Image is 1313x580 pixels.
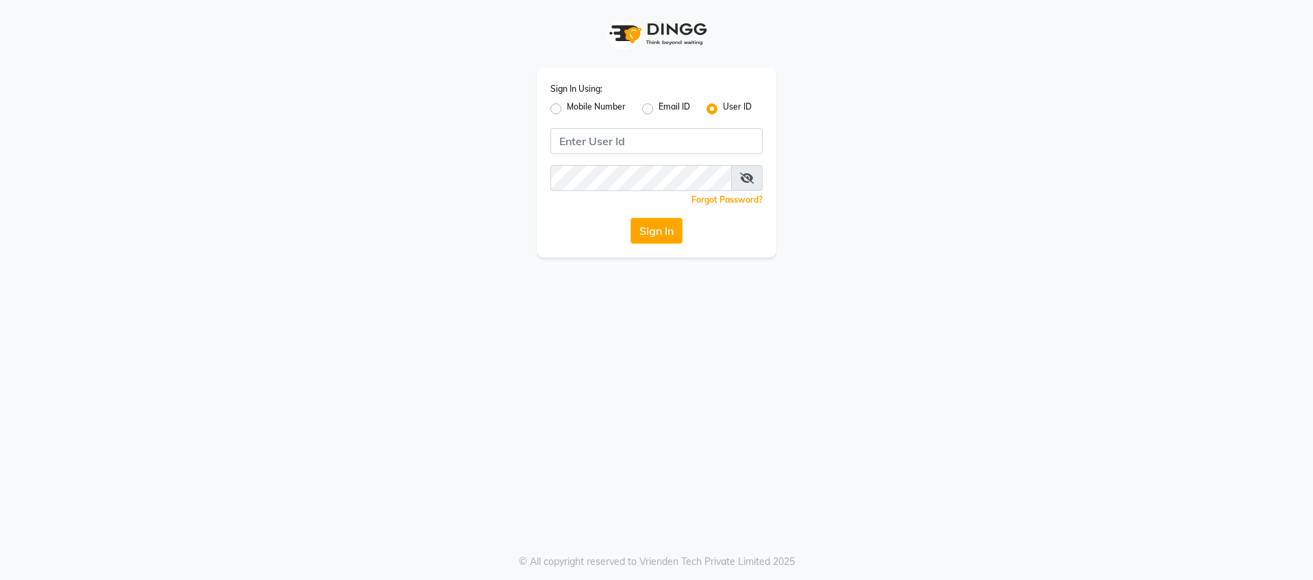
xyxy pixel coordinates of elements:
[723,101,752,117] label: User ID
[602,14,711,54] img: logo1.svg
[550,83,602,95] label: Sign In Using:
[550,165,732,191] input: Username
[691,194,763,205] a: Forgot Password?
[550,128,763,154] input: Username
[567,101,626,117] label: Mobile Number
[630,218,683,244] button: Sign In
[659,101,690,117] label: Email ID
